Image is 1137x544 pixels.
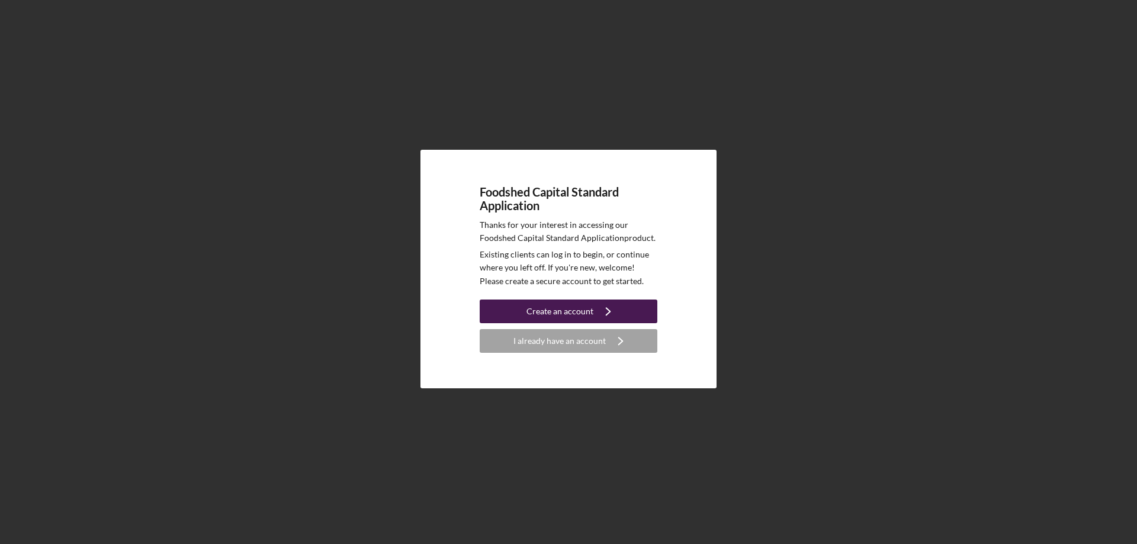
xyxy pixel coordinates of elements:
h4: Foodshed Capital Standard Application [480,185,657,213]
div: Create an account [526,300,593,323]
button: Create an account [480,300,657,323]
div: I already have an account [513,329,606,353]
a: Create an account [480,300,657,326]
p: Thanks for your interest in accessing our Foodshed Capital Standard Application product. [480,218,657,245]
button: I already have an account [480,329,657,353]
p: Existing clients can log in to begin, or continue where you left off. If you're new, welcome! Ple... [480,248,657,288]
